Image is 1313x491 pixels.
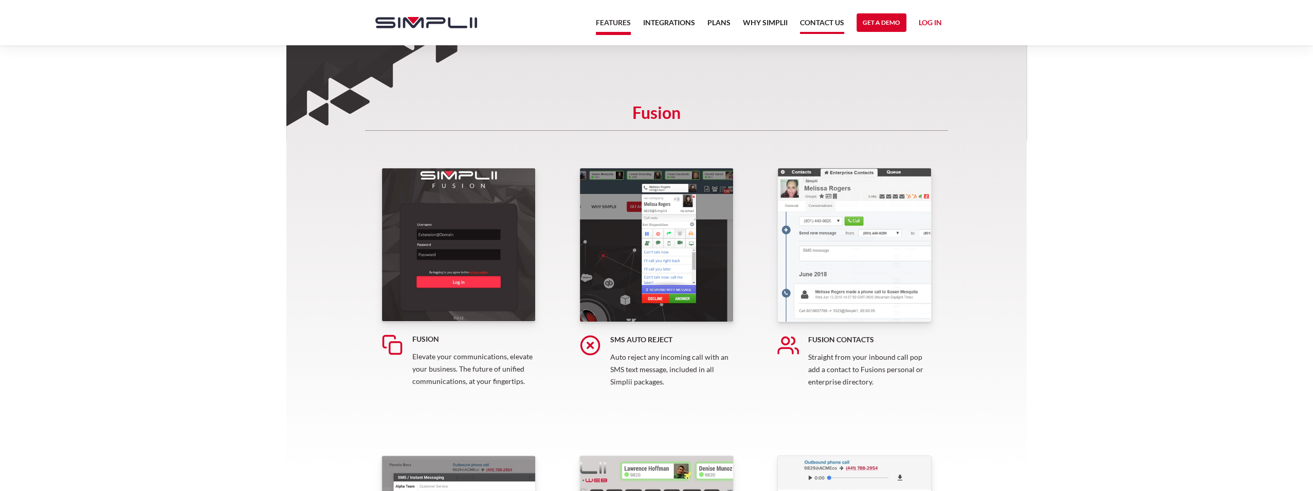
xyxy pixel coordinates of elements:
[808,335,932,345] h5: Fusion Contacts
[610,351,734,388] p: Auto reject any incoming call with an SMS text message, included in all Simplii packages.
[856,13,906,32] a: Get a Demo
[365,108,948,131] h5: Fusion
[808,351,932,388] p: Straight from your inbound call pop add a contact to Fusions personal or enterprise directory.
[596,16,631,35] a: Features
[800,16,844,34] a: Contact US
[777,168,932,412] a: Fusion ContactsStraight from your inbound call pop add a contact to Fusions personal or enterpris...
[707,16,731,35] a: Plans
[375,17,477,28] img: Simplii
[743,16,788,35] a: Why Simplii
[610,335,734,345] h5: SMS Auto Reject
[412,350,536,388] p: Elevate your communications, elevate your business. The future of unified communications, at your...
[579,168,734,412] a: SMS Auto RejectAuto reject any incoming call with an SMS text message, included in all Simplii pa...
[919,16,942,32] a: Log in
[381,168,536,412] a: FusionElevate your communications, elevate your business. The future of unified communications, a...
[643,16,695,35] a: Integrations
[412,334,536,344] h5: Fusion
